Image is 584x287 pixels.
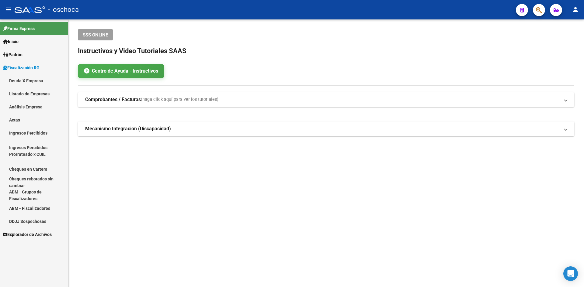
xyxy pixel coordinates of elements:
mat-icon: menu [5,6,12,13]
strong: Mecanismo Integración (Discapacidad) [85,125,171,132]
h2: Instructivos y Video Tutoriales SAAS [78,45,574,57]
div: Open Intercom Messenger [563,266,578,281]
span: Firma Express [3,25,35,32]
span: Inicio [3,38,19,45]
span: Padrón [3,51,23,58]
button: SSS ONLINE [78,29,113,40]
strong: Comprobantes / Facturas [85,96,141,103]
span: SSS ONLINE [83,32,108,38]
mat-expansion-panel-header: Comprobantes / Facturas(haga click aquí para ver los tutoriales) [78,92,574,107]
mat-icon: person [572,6,579,13]
span: Fiscalización RG [3,64,40,71]
span: (haga click aquí para ver los tutoriales) [141,96,218,103]
a: Centro de Ayuda - Instructivos [78,64,164,78]
mat-expansion-panel-header: Mecanismo Integración (Discapacidad) [78,121,574,136]
span: Explorador de Archivos [3,231,52,238]
span: - oschoca [48,3,79,16]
